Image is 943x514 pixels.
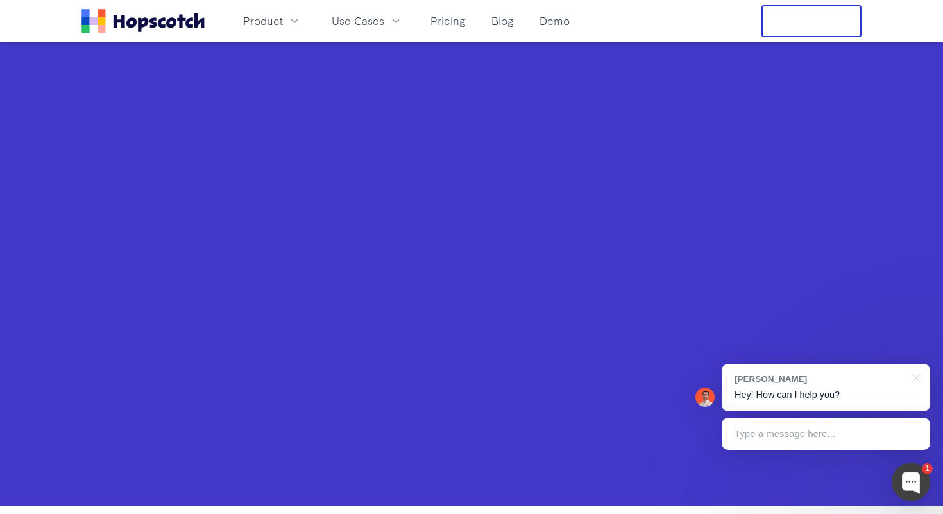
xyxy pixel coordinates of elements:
[324,10,410,31] button: Use Cases
[922,463,933,474] div: 1
[332,13,384,29] span: Use Cases
[123,18,820,455] iframe: block-live-demo-embed
[534,10,575,31] a: Demo
[735,373,905,385] div: [PERSON_NAME]
[243,13,283,29] span: Product
[486,10,519,31] a: Blog
[735,388,917,402] p: Hey! How can I help you?
[695,388,715,407] img: Mark Spera
[81,9,205,33] a: Home
[761,5,862,37] button: Free Trial
[425,10,471,31] a: Pricing
[722,418,930,450] div: Type a message here...
[235,10,309,31] button: Product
